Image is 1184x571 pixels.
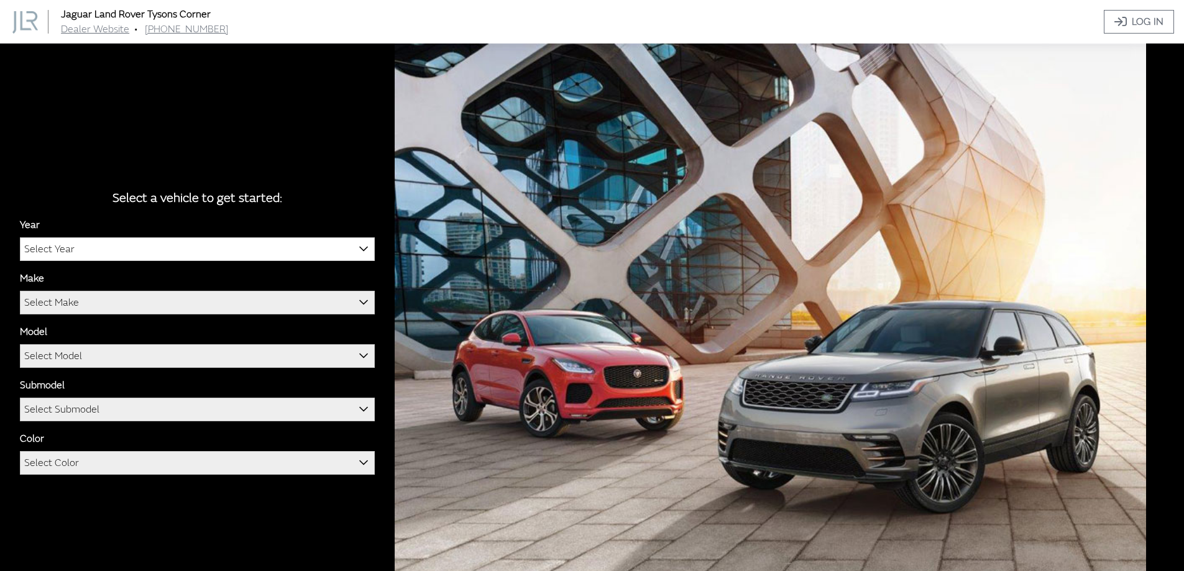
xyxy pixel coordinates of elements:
[24,452,79,474] span: Select Color
[1132,14,1163,29] span: Log In
[145,23,229,35] a: [PHONE_NUMBER]
[12,10,58,33] a: Jaguar Land Rover Tysons Corner logo
[20,271,44,286] label: Make
[24,398,99,421] span: Select Submodel
[21,238,374,260] span: Select Year
[20,431,44,446] label: Color
[21,452,374,474] span: Select Color
[134,23,137,35] span: •
[20,344,375,368] span: Select Model
[20,378,65,393] label: Submodel
[1104,10,1174,34] a: Log In
[20,237,375,261] span: Select Year
[61,8,211,21] a: Jaguar Land Rover Tysons Corner
[24,345,82,367] span: Select Model
[21,398,374,421] span: Select Submodel
[61,23,129,35] a: Dealer Website
[20,398,375,421] span: Select Submodel
[21,291,374,314] span: Select Make
[20,291,375,314] span: Select Make
[24,238,75,260] span: Select Year
[20,217,40,232] label: Year
[24,291,79,314] span: Select Make
[20,324,47,339] label: Model
[20,451,375,475] span: Select Color
[21,345,374,367] span: Select Model
[12,11,38,34] img: Dashboard
[20,189,375,208] div: Select a vehicle to get started:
